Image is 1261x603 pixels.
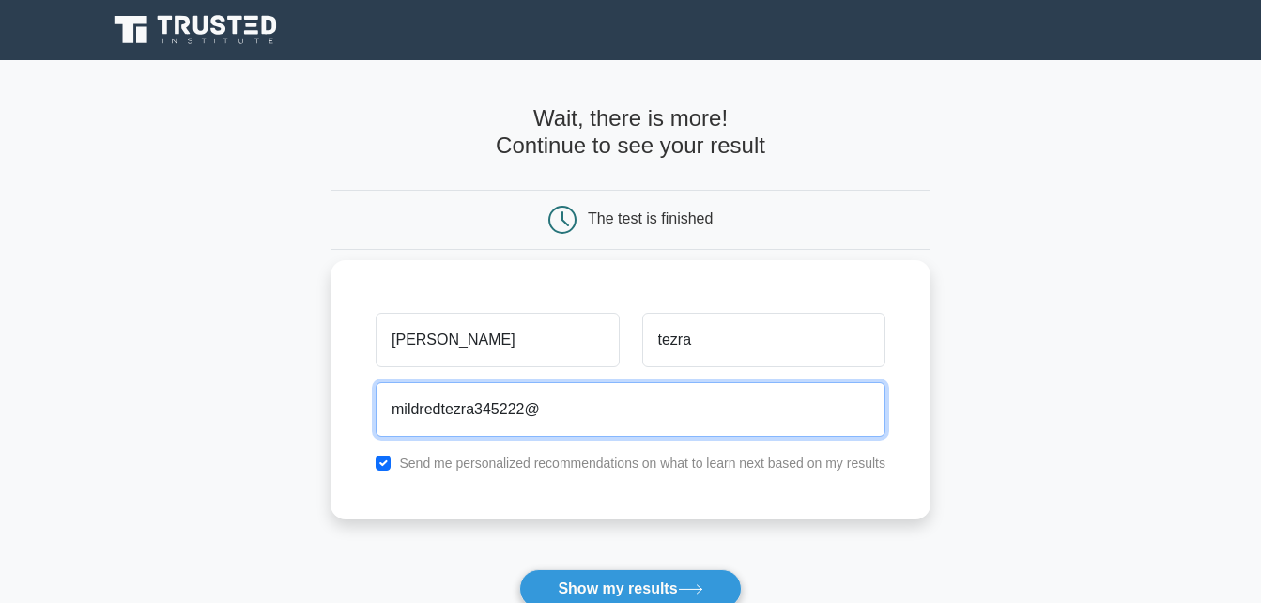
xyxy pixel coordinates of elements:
h4: Wait, there is more! Continue to see your result [331,105,930,160]
input: Email [376,382,885,437]
input: First name [376,313,619,367]
input: Last name [642,313,885,367]
div: The test is finished [588,210,713,226]
label: Send me personalized recommendations on what to learn next based on my results [399,456,885,471]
